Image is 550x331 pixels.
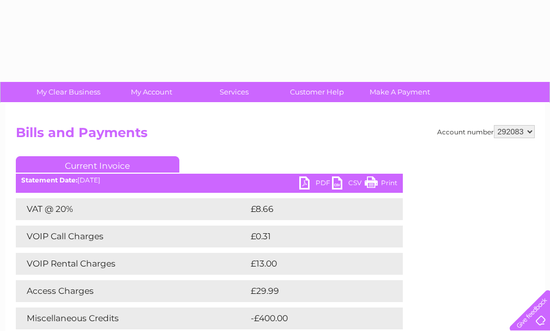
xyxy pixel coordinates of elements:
a: My Account [106,82,196,102]
td: VAT @ 20% [16,198,248,220]
div: Account number [437,125,535,138]
a: My Clear Business [23,82,113,102]
td: £13.00 [248,253,380,275]
td: £29.99 [248,280,382,302]
a: Customer Help [272,82,362,102]
b: Statement Date: [21,176,77,184]
td: -£400.00 [248,308,385,329]
a: Services [189,82,279,102]
td: £0.31 [248,226,376,247]
div: [DATE] [16,176,403,184]
td: VOIP Rental Charges [16,253,248,275]
a: PDF [299,176,332,192]
td: Access Charges [16,280,248,302]
a: CSV [332,176,365,192]
td: Miscellaneous Credits [16,308,248,329]
td: VOIP Call Charges [16,226,248,247]
a: Print [365,176,397,192]
h2: Bills and Payments [16,125,535,146]
td: £8.66 [248,198,378,220]
a: Make A Payment [355,82,445,102]
a: Current Invoice [16,156,179,173]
